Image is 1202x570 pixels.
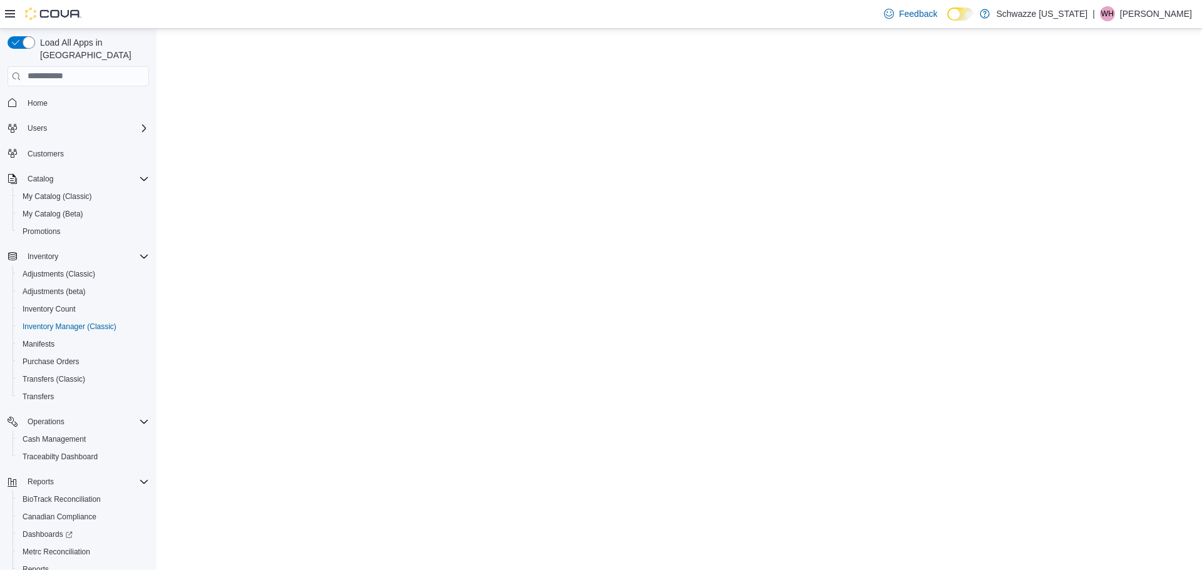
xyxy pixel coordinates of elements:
[23,146,149,161] span: Customers
[1092,6,1095,21] p: |
[23,339,54,349] span: Manifests
[18,449,149,464] span: Traceabilty Dashboard
[23,226,61,237] span: Promotions
[18,432,149,447] span: Cash Management
[18,224,66,239] a: Promotions
[3,248,154,265] button: Inventory
[13,491,154,508] button: BioTrack Reconciliation
[23,494,101,504] span: BioTrack Reconciliation
[18,189,97,204] a: My Catalog (Classic)
[18,449,103,464] a: Traceabilty Dashboard
[3,413,154,430] button: Operations
[23,392,54,402] span: Transfers
[23,96,53,111] a: Home
[996,6,1087,21] p: Schwazze [US_STATE]
[23,374,85,384] span: Transfers (Classic)
[23,474,59,489] button: Reports
[879,1,942,26] a: Feedback
[23,547,90,557] span: Metrc Reconciliation
[18,492,149,507] span: BioTrack Reconciliation
[23,414,69,429] button: Operations
[18,389,149,404] span: Transfers
[18,354,149,369] span: Purchase Orders
[18,544,95,559] a: Metrc Reconciliation
[18,354,85,369] a: Purchase Orders
[13,223,154,240] button: Promotions
[18,319,121,334] a: Inventory Manager (Classic)
[18,527,149,542] span: Dashboards
[28,123,47,133] span: Users
[13,353,154,370] button: Purchase Orders
[18,267,100,282] a: Adjustments (Classic)
[18,284,91,299] a: Adjustments (beta)
[28,252,58,262] span: Inventory
[18,372,90,387] a: Transfers (Classic)
[947,8,973,21] input: Dark Mode
[1100,6,1115,21] div: William Hester
[25,8,81,20] img: Cova
[23,414,149,429] span: Operations
[23,304,76,314] span: Inventory Count
[18,224,149,239] span: Promotions
[18,509,101,524] a: Canadian Compliance
[23,452,98,462] span: Traceabilty Dashboard
[18,206,88,221] a: My Catalog (Beta)
[23,95,149,111] span: Home
[28,98,48,108] span: Home
[23,171,58,186] button: Catalog
[23,209,83,219] span: My Catalog (Beta)
[23,357,80,367] span: Purchase Orders
[3,94,154,112] button: Home
[13,335,154,353] button: Manifests
[18,389,59,404] a: Transfers
[23,121,52,136] button: Users
[18,372,149,387] span: Transfers (Classic)
[28,477,54,487] span: Reports
[23,322,116,332] span: Inventory Manager (Classic)
[23,249,63,264] button: Inventory
[23,171,149,186] span: Catalog
[23,474,149,489] span: Reports
[13,430,154,448] button: Cash Management
[1101,6,1114,21] span: WH
[13,508,154,526] button: Canadian Compliance
[23,269,95,279] span: Adjustments (Classic)
[13,283,154,300] button: Adjustments (beta)
[13,188,154,205] button: My Catalog (Classic)
[23,434,86,444] span: Cash Management
[18,284,149,299] span: Adjustments (beta)
[3,473,154,491] button: Reports
[18,337,59,352] a: Manifests
[13,205,154,223] button: My Catalog (Beta)
[1120,6,1192,21] p: [PERSON_NAME]
[13,265,154,283] button: Adjustments (Classic)
[23,512,96,522] span: Canadian Compliance
[23,529,73,539] span: Dashboards
[13,318,154,335] button: Inventory Manager (Classic)
[28,149,64,159] span: Customers
[28,417,64,427] span: Operations
[23,191,92,201] span: My Catalog (Classic)
[899,8,937,20] span: Feedback
[13,300,154,318] button: Inventory Count
[18,492,106,507] a: BioTrack Reconciliation
[13,370,154,388] button: Transfers (Classic)
[18,302,81,317] a: Inventory Count
[18,527,78,542] a: Dashboards
[18,302,149,317] span: Inventory Count
[13,448,154,466] button: Traceabilty Dashboard
[13,388,154,405] button: Transfers
[18,544,149,559] span: Metrc Reconciliation
[3,170,154,188] button: Catalog
[3,120,154,137] button: Users
[18,319,149,334] span: Inventory Manager (Classic)
[18,206,149,221] span: My Catalog (Beta)
[3,145,154,163] button: Customers
[28,174,53,184] span: Catalog
[23,121,149,136] span: Users
[35,36,149,61] span: Load All Apps in [GEOGRAPHIC_DATA]
[13,543,154,561] button: Metrc Reconciliation
[13,526,154,543] a: Dashboards
[18,432,91,447] a: Cash Management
